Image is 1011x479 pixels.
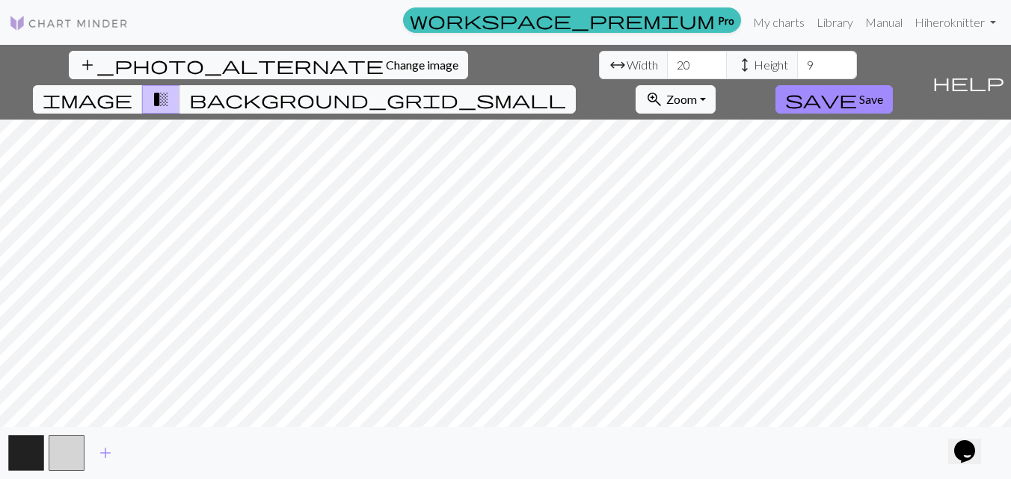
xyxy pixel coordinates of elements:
[736,55,754,75] span: height
[811,7,859,37] a: Library
[189,89,566,110] span: background_grid_small
[926,45,1011,120] button: Help
[410,10,715,31] span: workspace_premium
[43,89,132,110] span: image
[69,51,468,79] button: Change image
[636,85,716,114] button: Zoom
[859,92,883,106] span: Save
[948,419,996,464] iframe: chat widget
[645,89,663,110] span: zoom_in
[87,439,124,467] button: Add color
[909,7,1002,37] a: Hiheroknitter
[785,89,857,110] span: save
[666,92,697,106] span: Zoom
[403,7,741,33] a: Pro
[859,7,909,37] a: Manual
[627,56,658,74] span: Width
[386,58,458,72] span: Change image
[775,85,893,114] button: Save
[747,7,811,37] a: My charts
[609,55,627,75] span: arrow_range
[754,56,788,74] span: Height
[152,89,170,110] span: transition_fade
[96,442,114,463] span: add
[79,55,384,75] span: add_photo_alternate
[932,72,1004,93] span: help
[9,14,129,32] img: Logo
